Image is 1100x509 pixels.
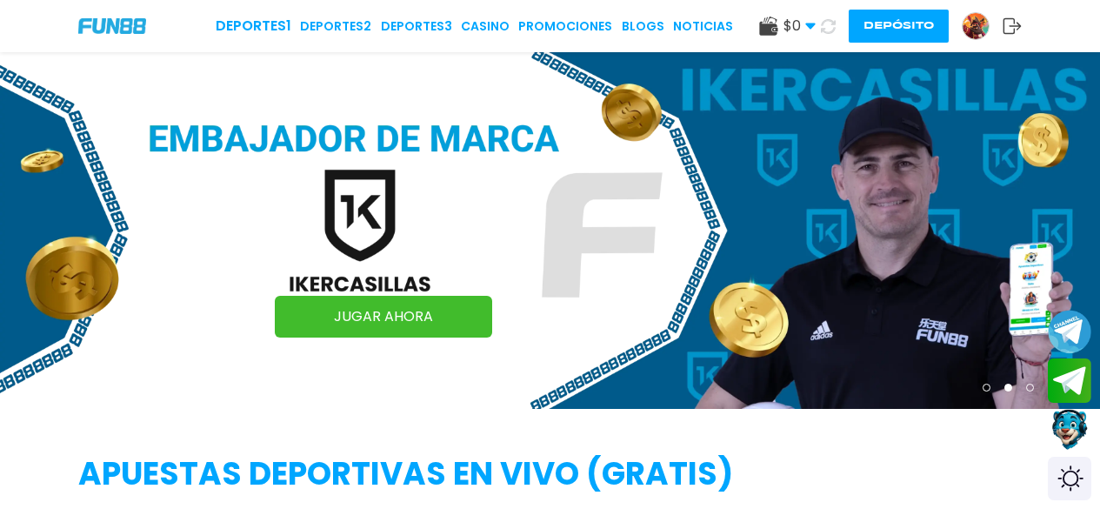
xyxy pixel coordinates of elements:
a: Avatar [962,12,1003,40]
a: Deportes1 [216,16,291,37]
a: CASINO [461,17,510,36]
a: Promociones [518,17,612,36]
button: Depósito [849,10,949,43]
img: Company Logo [78,18,146,33]
span: $ 0 [783,16,816,37]
button: Join telegram channel [1048,309,1091,354]
a: NOTICIAS [673,17,733,36]
img: Avatar [963,13,989,39]
div: Switch theme [1048,457,1091,500]
button: Join telegram [1048,358,1091,404]
a: JUGAR AHORA [275,296,492,338]
a: Deportes2 [300,17,371,36]
a: Deportes3 [381,17,452,36]
h2: APUESTAS DEPORTIVAS EN VIVO (gratis) [78,451,1022,498]
button: Contact customer service [1048,407,1091,452]
a: BLOGS [622,17,664,36]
